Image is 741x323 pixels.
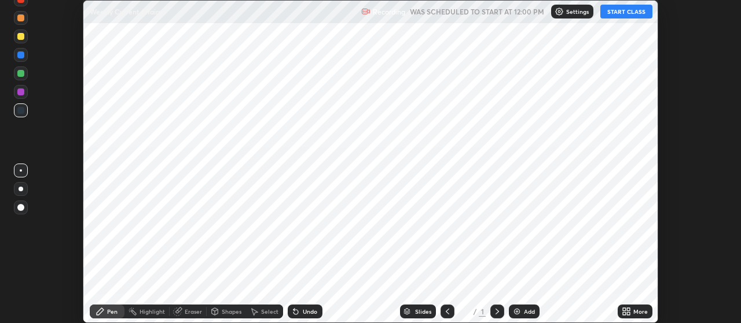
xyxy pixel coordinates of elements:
img: add-slide-button [512,307,522,316]
div: Undo [303,309,317,314]
button: START CLASS [600,5,652,18]
div: 1 [479,306,486,317]
div: Add [524,309,535,314]
img: class-settings-icons [555,7,564,16]
p: Settings [566,9,589,14]
div: Highlight [140,309,165,314]
div: Shapes [222,309,241,314]
div: Slides [415,309,431,314]
div: Select [261,309,278,314]
p: Weekly Current Affairs [90,7,161,16]
div: Pen [107,309,118,314]
h5: WAS SCHEDULED TO START AT 12:00 PM [410,6,544,17]
div: / [473,308,476,315]
div: More [633,309,648,314]
img: recording.375f2c34.svg [361,7,370,16]
p: Recording [373,8,405,16]
div: Eraser [185,309,202,314]
div: 1 [459,308,471,315]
